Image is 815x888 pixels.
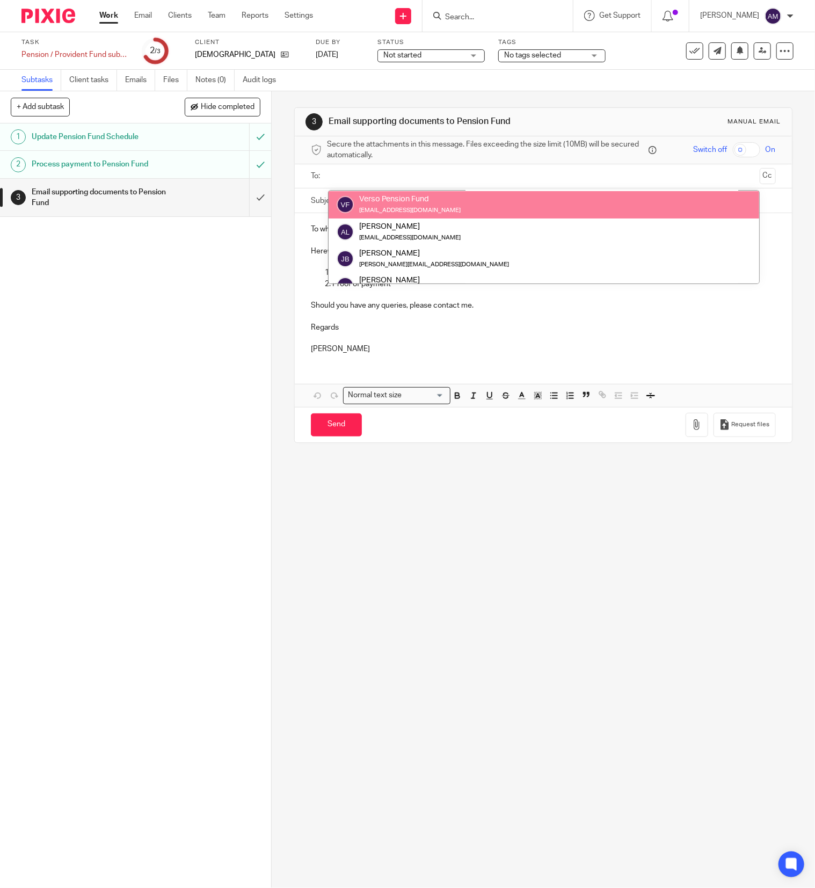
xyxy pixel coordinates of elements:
[168,10,192,21] a: Clients
[311,195,339,206] label: Subject:
[69,70,117,91] a: Client tasks
[185,98,260,116] button: Hide completed
[343,387,450,404] div: Search for option
[377,38,485,47] label: Status
[242,10,268,21] a: Reports
[32,156,170,172] h1: Process payment to Pension Fund
[359,207,461,213] small: [EMAIL_ADDRESS][DOMAIN_NAME]
[305,113,323,130] div: 3
[732,420,770,429] span: Request files
[163,70,187,91] a: Files
[383,52,421,59] span: Not started
[125,70,155,91] a: Emails
[359,275,461,286] div: [PERSON_NAME]
[728,118,781,126] div: Manual email
[21,70,61,91] a: Subtasks
[316,51,338,59] span: [DATE]
[311,300,776,311] p: Should you have any queries, please contact me.
[316,38,364,47] label: Due by
[195,70,235,91] a: Notes (0)
[346,390,404,401] span: Normal text size
[311,322,776,333] p: Regards
[337,277,354,294] img: svg%3E
[329,116,566,127] h1: Email supporting documents to Pension Fund
[195,49,275,60] p: [DEMOGRAPHIC_DATA]
[337,196,354,213] img: svg%3E
[714,413,776,437] button: Request files
[243,70,284,91] a: Audit logs
[32,184,170,212] h1: Email supporting documents to Pension Fund
[21,49,129,60] div: Pension / Provident Fund submission
[337,223,354,240] img: svg%3E
[359,221,461,231] div: [PERSON_NAME]
[155,48,161,54] small: /3
[134,10,152,21] a: Email
[11,129,26,144] div: 1
[766,144,776,155] span: On
[150,45,161,57] div: 2
[311,224,776,235] p: To whom it may concern,
[599,12,641,19] span: Get Support
[311,344,776,354] p: [PERSON_NAME]
[11,98,70,116] button: + Add subtask
[201,103,254,112] span: Hide completed
[359,261,509,267] small: [PERSON_NAME][EMAIL_ADDRESS][DOMAIN_NAME]
[285,10,313,21] a: Settings
[21,9,75,23] img: Pixie
[195,38,302,47] label: Client
[11,157,26,172] div: 2
[359,234,461,240] small: [EMAIL_ADDRESS][DOMAIN_NAME]
[208,10,225,21] a: Team
[21,38,129,47] label: Task
[32,129,170,145] h1: Update Pension Fund Schedule
[327,139,646,161] span: Secure the attachments in this message. Files exceeding the size limit (10MB) will be secured aut...
[444,13,541,23] input: Search
[765,8,782,25] img: svg%3E
[359,248,509,259] div: [PERSON_NAME]
[760,168,776,184] button: Cc
[694,144,727,155] span: Switch off
[311,171,323,181] label: To:
[11,190,26,205] div: 3
[504,52,561,59] span: No tags selected
[337,250,354,267] img: svg%3E
[311,413,362,436] input: Send
[405,390,444,401] input: Search for option
[498,38,606,47] label: Tags
[99,10,118,21] a: Work
[359,194,461,205] div: Verso Pension Fund
[311,246,776,257] p: Herewith please find the following:
[700,10,759,21] p: [PERSON_NAME]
